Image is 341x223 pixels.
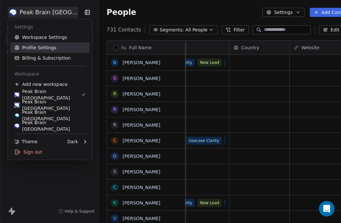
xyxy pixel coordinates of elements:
div: Sign out [10,147,90,157]
img: Peak%20brain.png [14,113,20,118]
a: Profile Settings [10,42,90,53]
div: Workspace [10,69,90,79]
div: Peak Brain [GEOGRAPHIC_DATA] [14,109,86,122]
img: Peak%20Brain%20Logo.png [14,123,20,128]
div: Peak Brain [GEOGRAPHIC_DATA] [14,99,86,111]
a: Workspace Settings [10,32,90,42]
div: Settings [10,22,90,32]
div: Peak Brain [GEOGRAPHIC_DATA] [14,88,82,101]
div: Peak Brain [GEOGRAPHIC_DATA] [14,119,86,132]
div: Add new workspace [10,79,90,89]
div: Dark [67,138,78,145]
img: peakbrain_logo.jpg [14,102,20,108]
a: Billing & Subscription [10,53,90,63]
img: Peak%20Brain%20Logo.png [14,92,20,97]
div: Theme [14,138,37,145]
